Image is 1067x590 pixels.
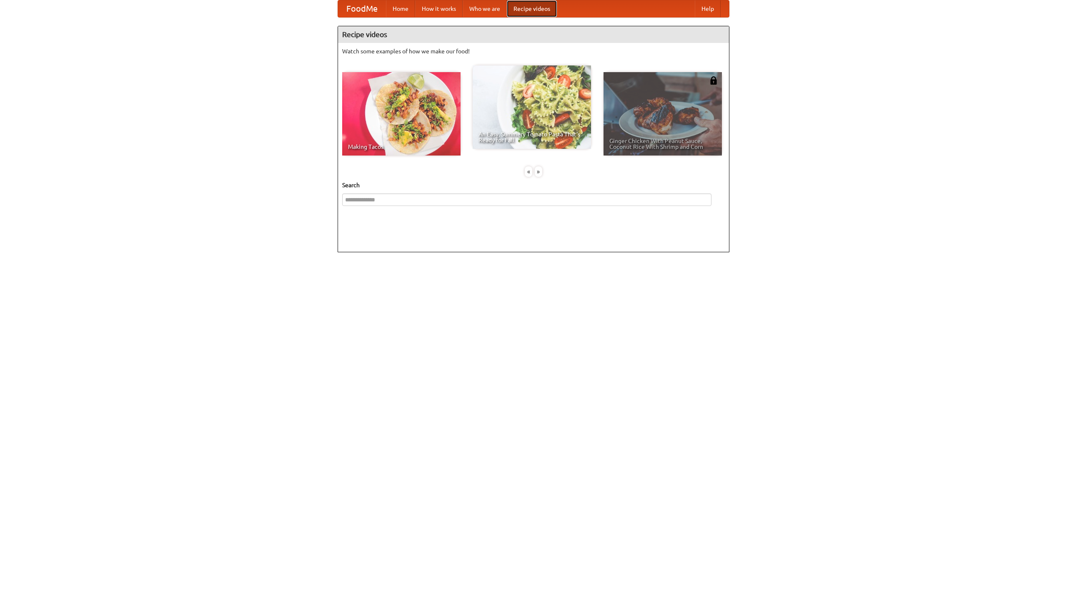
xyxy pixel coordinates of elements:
a: An Easy, Summery Tomato Pasta That's Ready for Fall [473,65,591,149]
h4: Recipe videos [338,26,729,43]
a: FoodMe [338,0,386,17]
span: Making Tacos [348,144,455,150]
a: Home [386,0,415,17]
div: « [525,166,532,177]
a: How it works [415,0,463,17]
img: 483408.png [709,76,718,85]
a: Making Tacos [342,72,461,156]
a: Recipe videos [507,0,557,17]
a: Help [695,0,721,17]
a: Who we are [463,0,507,17]
span: An Easy, Summery Tomato Pasta That's Ready for Fall [478,131,585,143]
div: » [535,166,542,177]
h5: Search [342,181,725,189]
p: Watch some examples of how we make our food! [342,47,725,55]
